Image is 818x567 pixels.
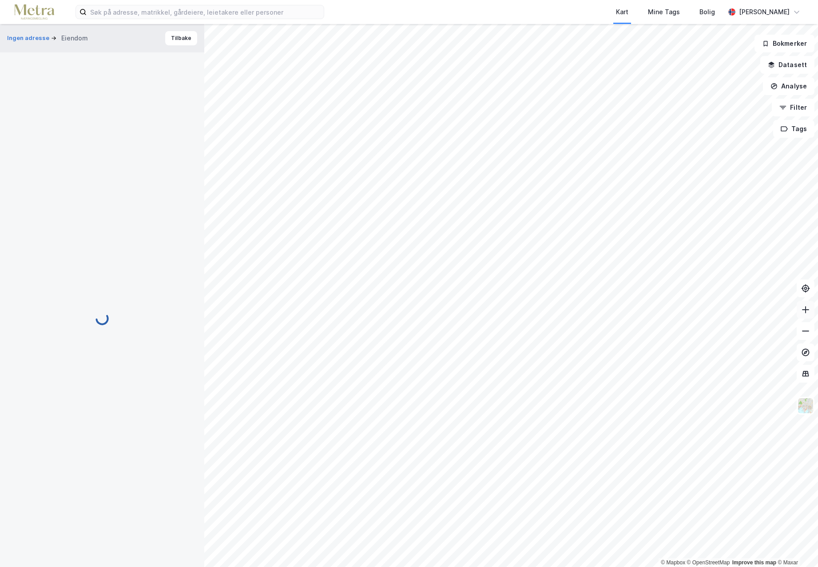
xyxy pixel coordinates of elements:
[774,524,818,567] div: Kontrollprogram for chat
[739,7,790,17] div: [PERSON_NAME]
[648,7,680,17] div: Mine Tags
[797,397,814,414] img: Z
[7,34,51,43] button: Ingen adresse
[95,311,109,326] img: spinner.a6d8c91a73a9ac5275cf975e30b51cfb.svg
[732,559,776,566] a: Improve this map
[687,559,730,566] a: OpenStreetMap
[699,7,715,17] div: Bolig
[616,7,628,17] div: Kart
[87,5,324,19] input: Søk på adresse, matrikkel, gårdeiere, leietakere eller personer
[772,99,814,116] button: Filter
[165,31,197,45] button: Tilbake
[754,35,814,52] button: Bokmerker
[760,56,814,74] button: Datasett
[773,120,814,138] button: Tags
[14,4,54,20] img: metra-logo.256734c3b2bbffee19d4.png
[661,559,685,566] a: Mapbox
[763,77,814,95] button: Analyse
[774,524,818,567] iframe: Chat Widget
[61,33,88,44] div: Eiendom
